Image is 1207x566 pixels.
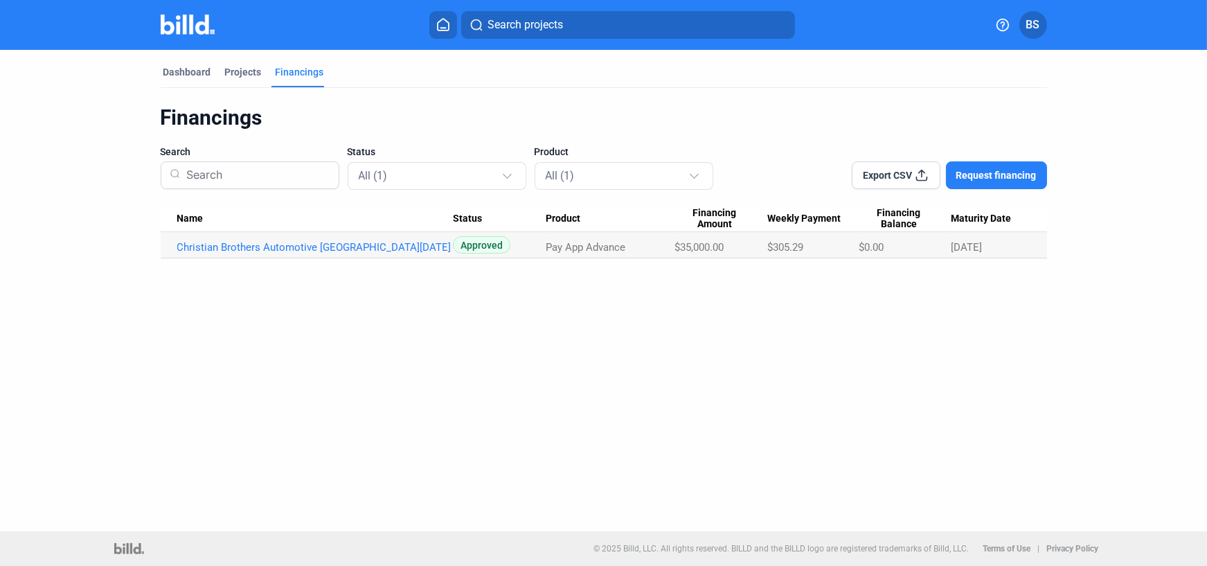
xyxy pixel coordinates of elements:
[488,17,563,33] span: Search projects
[546,241,625,254] span: Pay App Advance
[674,241,724,254] span: $35,000.00
[956,168,1037,182] span: Request financing
[946,161,1047,189] button: Request financing
[674,207,767,231] div: Financing Amount
[863,168,912,182] span: Export CSV
[767,213,841,225] span: Weekly Payment
[767,241,803,254] span: $305.29
[114,543,144,554] img: logo
[951,241,983,254] span: [DATE]
[1037,544,1039,554] p: |
[859,241,884,254] span: $0.00
[1026,17,1040,33] span: BS
[767,213,859,225] div: Weekly Payment
[161,15,215,35] img: Billd Company Logo
[546,169,575,182] mat-select-trigger: All (1)
[593,544,969,554] p: © 2025 Billd, LLC. All rights reserved. BILLD and the BILLD logo are registered trademarks of Bil...
[859,207,939,231] span: Financing Balance
[276,65,324,79] div: Financings
[161,145,191,159] span: Search
[1019,11,1047,39] button: BS
[546,213,580,225] span: Product
[674,207,755,231] span: Financing Amount
[177,213,204,225] span: Name
[453,213,482,225] span: Status
[951,213,1012,225] span: Maturity Date
[453,213,546,225] div: Status
[546,213,674,225] div: Product
[1046,544,1098,554] b: Privacy Policy
[177,213,453,225] div: Name
[983,544,1030,554] b: Terms of Use
[535,145,569,159] span: Product
[177,241,453,254] a: Christian Brothers Automotive [GEOGRAPHIC_DATA][DATE]
[951,213,1030,225] div: Maturity Date
[348,145,376,159] span: Status
[161,105,1047,131] div: Financings
[181,157,330,193] input: Search
[453,236,510,254] span: Approved
[852,161,940,189] button: Export CSV
[359,169,388,182] mat-select-trigger: All (1)
[461,11,795,39] button: Search projects
[859,207,951,231] div: Financing Balance
[163,65,211,79] div: Dashboard
[225,65,262,79] div: Projects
